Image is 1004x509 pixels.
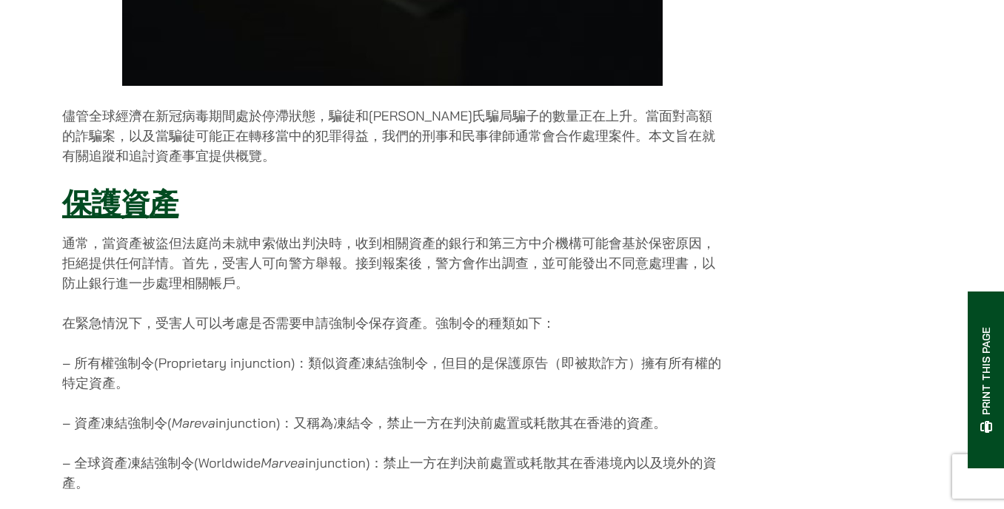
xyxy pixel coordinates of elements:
[62,184,150,223] u: 保護資
[172,414,215,431] em: Mareva
[150,184,178,223] u: 產
[62,353,722,393] p: – 所有權強制令(Proprietary injunction)：類似資產凍結強制令，但目的是保護原告（即被欺詐方）擁有所有權的特定資產。
[261,454,305,471] em: Marvea
[62,313,722,333] p: 在緊急情況下，受害人可以考慮是否需要申請強制令保存資產。強制令的種類如下：
[62,453,722,493] p: – 全球資產凍結強制令(Worldwide injunction)：禁止一方在判決前處置或耗散其在香港境內以及境外的資產。
[62,233,722,293] p: 通常，當資產被盜但法庭尚未就申索做出判決時，收到相關資產的銀行和第三方中介機構可能會基於保密原因，拒絕提供任何詳情。首先，受害人可向警方舉報。接到報案後，警方會作出調查，並可能發出不同意處理書，...
[62,413,722,433] p: – 資產凍結強制令( injunction)：又稱為凍結令，禁止一方在判決前處置或耗散其在香港的資產。
[62,106,722,166] p: 儘管全球經濟在新冠病毒期間處於停滯狀態，騙徒和[PERSON_NAME]氏騙局騙子的數量正在上升。當面對高額的詐騙案，以及當騙徒可能正在轉移當中的犯罪得益，我們的刑事和民事律師通常會合作處理案件...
